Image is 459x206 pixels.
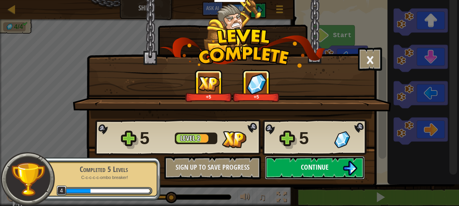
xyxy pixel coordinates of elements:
span: 2 [197,133,200,143]
div: 5 [140,126,170,151]
span: Level [180,133,197,143]
div: 5 [299,126,329,151]
img: Gems Gained [247,73,267,94]
div: Completed 5 Levels [55,164,152,175]
button: × [358,48,382,71]
img: Continue [343,161,357,175]
div: +5 [187,94,230,100]
button: Continue [265,156,365,179]
img: XP Gained [198,76,220,91]
button: Sign Up to Save Progress [164,156,261,179]
span: Continue [301,162,329,172]
img: Gems Gained [334,131,350,148]
div: 28 XP until level 5 [90,189,150,193]
img: XP Gained [222,131,246,148]
img: trophy.png [10,162,46,197]
p: C-c-c-c-c-ombo breaker! [55,175,152,180]
span: 4 [56,186,67,196]
div: 50 XP earned [65,189,90,193]
div: +5 [234,94,278,100]
img: level_complete.png [160,29,326,68]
